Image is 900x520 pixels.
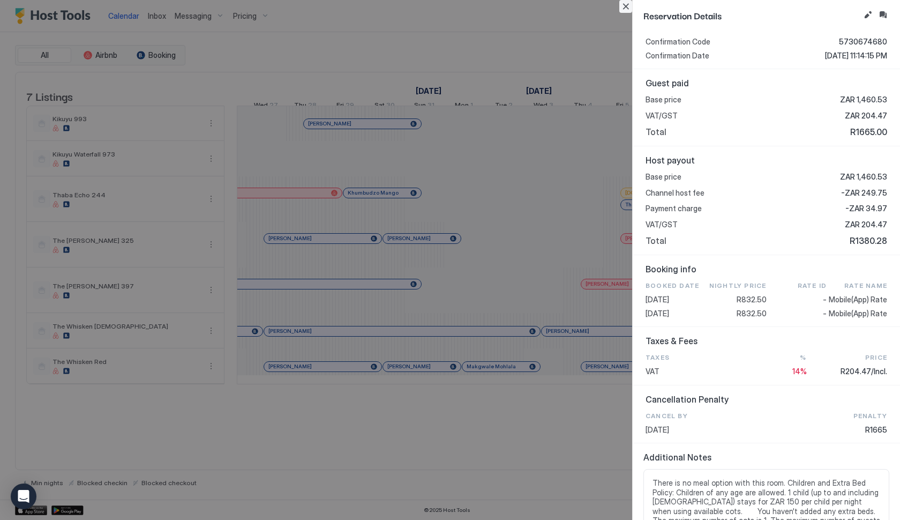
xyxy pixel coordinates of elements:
[737,309,767,318] span: R832.50
[865,425,887,435] span: R1665
[829,295,887,304] span: Mobile(App) Rate
[646,309,706,318] span: [DATE]
[643,9,859,22] span: Reservation Details
[646,172,681,182] span: Base price
[844,281,887,291] span: Rate Name
[646,394,887,405] span: Cancellation Penalty
[840,172,887,182] span: ZAR 1,460.53
[646,37,710,47] span: Confirmation Code
[845,111,887,121] span: ZAR 204.47
[646,51,709,61] span: Confirmation Date
[646,220,678,229] span: VAT/GST
[646,78,887,88] span: Guest paid
[709,281,767,291] span: Nightly Price
[840,95,887,105] span: ZAR 1,460.53
[646,111,678,121] span: VAT/GST
[839,37,887,47] span: 5730674680
[646,425,767,435] span: [DATE]
[823,295,827,304] span: -
[845,204,887,213] span: -ZAR 34.97
[850,127,887,137] span: R1665.00
[646,353,726,362] span: Taxes
[876,9,889,21] button: Inbox
[845,220,887,229] span: ZAR 204.47
[646,188,704,198] span: Channel host fee
[865,353,887,362] span: Price
[800,353,806,362] span: %
[861,9,874,21] button: Edit reservation
[792,367,807,376] span: 14%
[643,452,889,463] span: Additional Notes
[646,155,887,166] span: Host payout
[646,264,887,274] span: Booking info
[850,235,887,246] span: R1380.28
[825,51,887,61] span: [DATE] 11:14:15 PM
[646,95,681,105] span: Base price
[646,367,726,376] span: VAT
[11,484,36,509] div: Open Intercom Messenger
[646,411,767,421] span: CANCEL BY
[646,127,666,137] span: Total
[646,235,666,246] span: Total
[737,295,767,304] span: R832.50
[646,281,706,291] span: Booked Date
[646,295,706,304] span: [DATE]
[798,281,827,291] span: Rate ID
[823,309,827,318] span: -
[646,204,702,213] span: Payment charge
[841,188,887,198] span: -ZAR 249.75
[646,336,887,346] span: Taxes & Fees
[829,309,887,318] span: Mobile(App) Rate
[841,367,887,376] span: R204.47/Incl.
[853,411,887,421] span: Penalty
